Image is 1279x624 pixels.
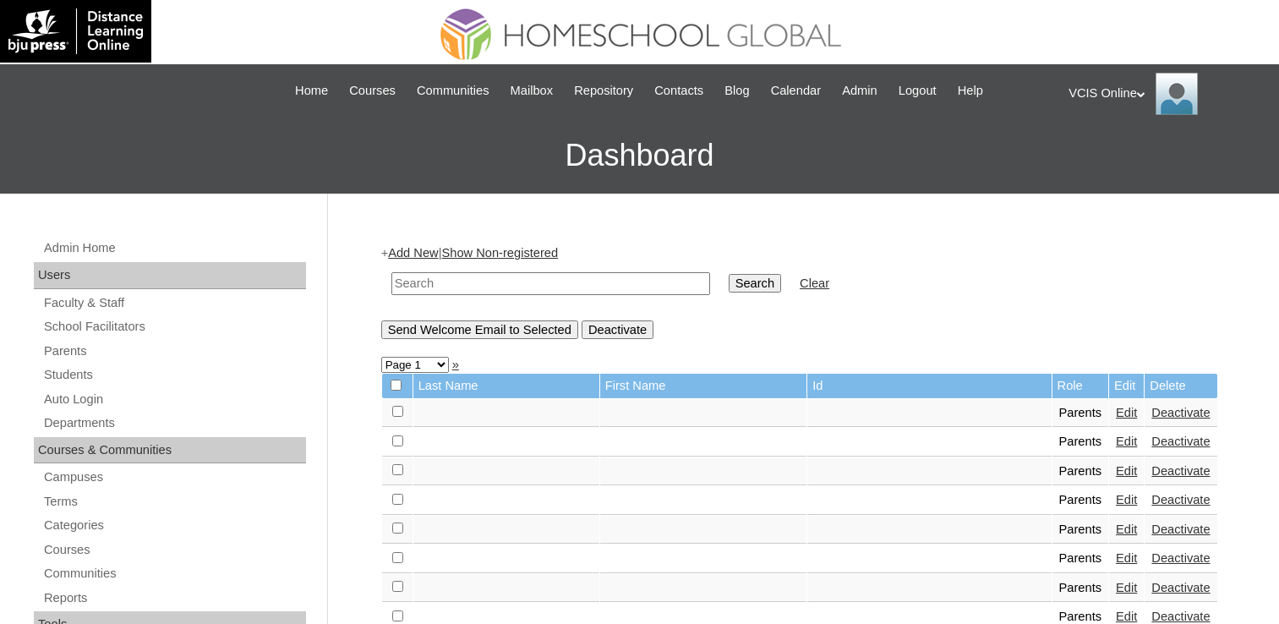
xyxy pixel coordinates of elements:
[1052,428,1109,457] td: Parents
[381,244,1218,338] div: + |
[1151,610,1210,623] a: Deactivate
[716,81,757,101] a: Blog
[349,81,396,101] span: Courses
[34,437,306,464] div: Courses & Communities
[1151,435,1210,448] a: Deactivate
[1052,486,1109,515] td: Parents
[287,81,336,101] a: Home
[42,341,306,362] a: Parents
[1151,406,1210,419] a: Deactivate
[1116,523,1137,536] a: Edit
[1151,551,1210,565] a: Deactivate
[582,320,653,339] input: Deactivate
[8,8,143,54] img: logo-white.png
[890,81,945,101] a: Logout
[1116,493,1137,506] a: Edit
[42,238,306,259] a: Admin Home
[8,118,1271,194] h3: Dashboard
[413,374,599,398] td: Last Name
[1116,435,1137,448] a: Edit
[807,374,1051,398] td: Id
[502,81,562,101] a: Mailbox
[949,81,992,101] a: Help
[388,246,438,260] a: Add New
[600,374,806,398] td: First Name
[441,246,558,260] a: Show Non-registered
[1151,523,1210,536] a: Deactivate
[42,515,306,536] a: Categories
[1116,464,1137,478] a: Edit
[1109,374,1144,398] td: Edit
[42,563,306,584] a: Communities
[1151,464,1210,478] a: Deactivate
[1145,374,1216,398] td: Delete
[800,276,829,290] a: Clear
[1116,406,1137,419] a: Edit
[1116,581,1137,594] a: Edit
[341,81,404,101] a: Courses
[42,413,306,434] a: Departments
[1052,545,1109,573] td: Parents
[771,81,821,101] span: Calendar
[842,81,877,101] span: Admin
[1116,610,1137,623] a: Edit
[391,272,710,295] input: Search
[42,588,306,609] a: Reports
[1052,516,1109,545] td: Parents
[566,81,642,101] a: Repository
[762,81,829,101] a: Calendar
[958,81,983,101] span: Help
[1151,493,1210,506] a: Deactivate
[42,316,306,337] a: School Facilitators
[899,81,937,101] span: Logout
[1069,73,1262,115] div: VCIS Online
[417,81,489,101] span: Communities
[452,358,459,371] a: »
[511,81,554,101] span: Mailbox
[34,262,306,289] div: Users
[381,320,578,339] input: Send Welcome Email to Selected
[295,81,328,101] span: Home
[1116,551,1137,565] a: Edit
[42,293,306,314] a: Faculty & Staff
[729,274,781,293] input: Search
[42,364,306,386] a: Students
[1156,73,1198,115] img: VCIS Online Admin
[42,389,306,410] a: Auto Login
[42,467,306,488] a: Campuses
[834,81,886,101] a: Admin
[1052,374,1109,398] td: Role
[1052,457,1109,486] td: Parents
[646,81,712,101] a: Contacts
[724,81,749,101] span: Blog
[42,539,306,561] a: Courses
[1052,574,1109,603] td: Parents
[574,81,633,101] span: Repository
[654,81,703,101] span: Contacts
[1052,399,1109,428] td: Parents
[1151,581,1210,594] a: Deactivate
[42,491,306,512] a: Terms
[408,81,498,101] a: Communities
